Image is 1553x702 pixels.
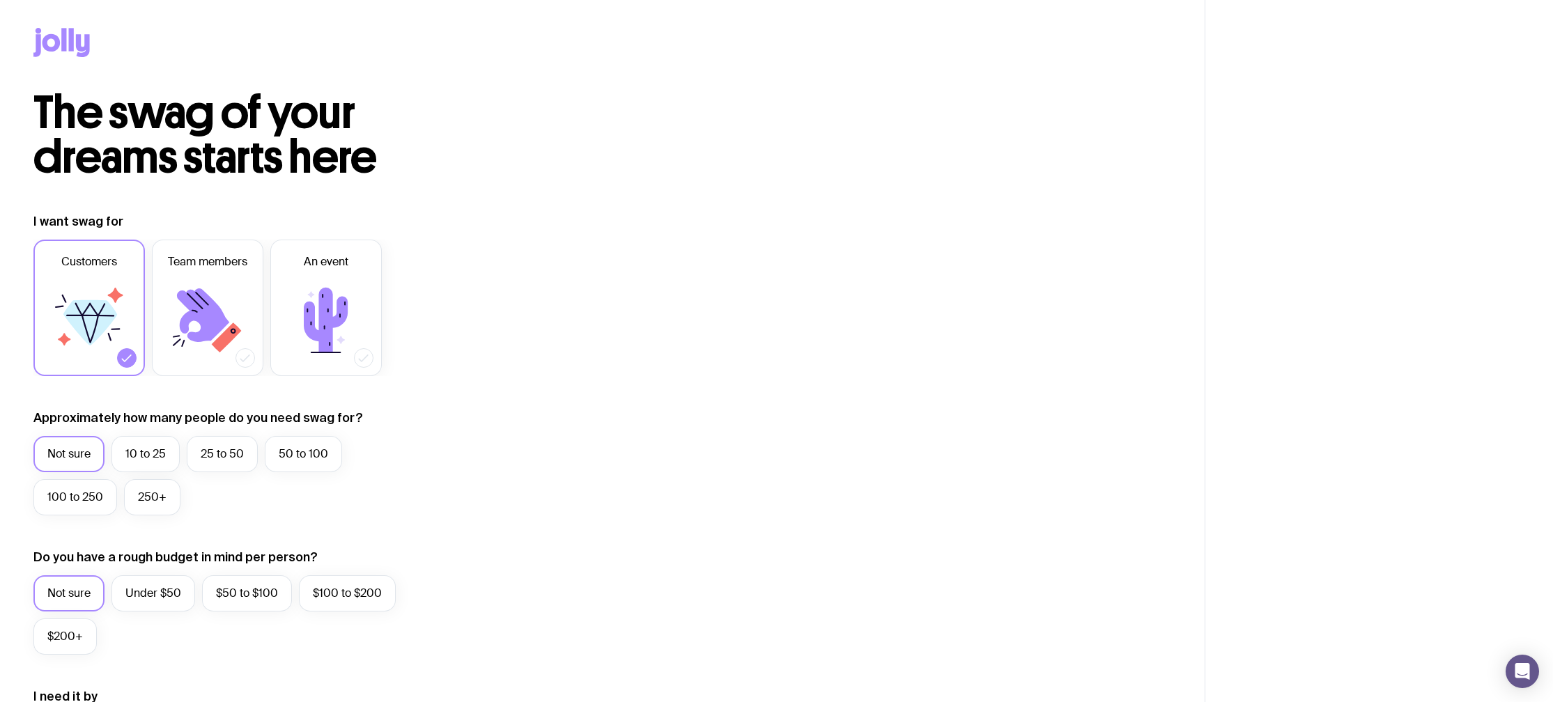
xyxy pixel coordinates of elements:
[111,575,195,611] label: Under $50
[299,575,396,611] label: $100 to $200
[33,575,105,611] label: Not sure
[168,253,247,270] span: Team members
[33,549,318,565] label: Do you have a rough budget in mind per person?
[33,618,97,655] label: $200+
[33,213,123,230] label: I want swag for
[111,436,180,472] label: 10 to 25
[124,479,180,515] label: 250+
[202,575,292,611] label: $50 to $100
[187,436,258,472] label: 25 to 50
[33,409,363,426] label: Approximately how many people do you need swag for?
[33,85,377,185] span: The swag of your dreams starts here
[265,436,342,472] label: 50 to 100
[1506,655,1539,688] div: Open Intercom Messenger
[33,436,105,472] label: Not sure
[33,479,117,515] label: 100 to 250
[304,253,348,270] span: An event
[61,253,117,270] span: Customers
